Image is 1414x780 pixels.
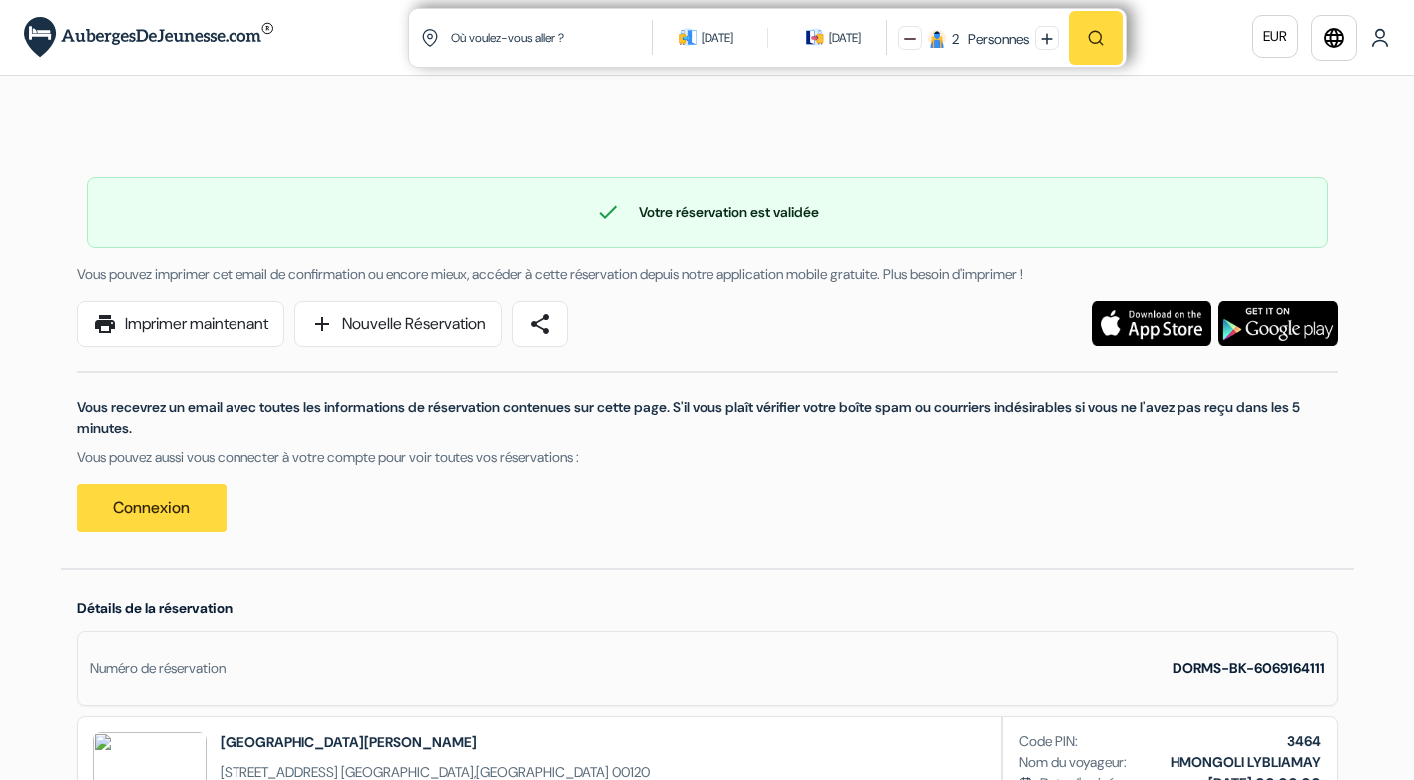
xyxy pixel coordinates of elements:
span: print [93,312,117,336]
img: minus [904,33,916,45]
span: Détails de la réservation [77,599,233,617]
img: guest icon [928,30,946,48]
span: share [528,312,552,336]
span: Nom du voyageur: [1019,752,1127,773]
div: Votre réservation est validée [88,200,1327,224]
a: share [512,301,568,347]
input: Ville, université ou logement [449,13,656,62]
img: User Icon [1370,28,1390,48]
b: 3464 [1287,732,1321,750]
span: check [596,200,620,224]
div: Numéro de réservation [90,658,226,679]
div: [DATE] [829,28,861,48]
img: Téléchargez l'application gratuite [1092,301,1211,346]
a: addNouvelle Réservation [294,301,502,347]
b: HMONGOLI LYBLIAMAY [1171,753,1321,771]
strong: DORMS-BK-6069164111 [1173,659,1325,677]
div: [DATE] [702,28,733,48]
img: calendarIcon icon [806,28,824,46]
div: Personnes [962,29,1029,50]
div: 2 [952,29,959,50]
p: Vous pouvez aussi vous connecter à votre compte pour voir toutes vos réservations : [77,447,1338,468]
a: printImprimer maintenant [77,301,284,347]
img: plus [1041,33,1053,45]
a: Connexion [77,484,227,532]
a: language [1311,15,1357,61]
img: calendarIcon icon [679,28,697,46]
img: location icon [421,29,439,47]
span: Code PIN: [1019,731,1078,752]
img: AubergesDeJeunesse.com [24,17,273,58]
a: EUR [1252,15,1298,58]
span: Vous pouvez imprimer cet email de confirmation ou encore mieux, accéder à cette réservation depui... [77,265,1023,283]
img: Téléchargez l'application gratuite [1218,301,1338,346]
i: language [1322,26,1346,50]
h2: [GEOGRAPHIC_DATA][PERSON_NAME] [221,732,650,752]
span: add [310,312,334,336]
p: Vous recevrez un email avec toutes les informations de réservation contenues sur cette page. S'il... [77,397,1338,439]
